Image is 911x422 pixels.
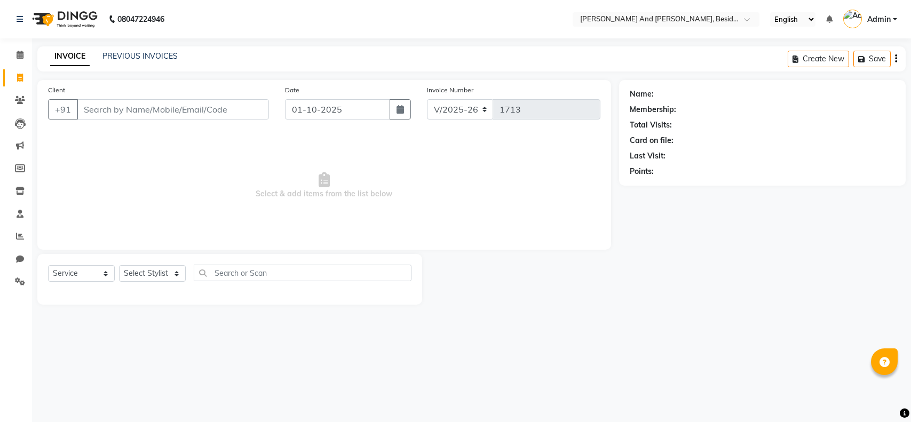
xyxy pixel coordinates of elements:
[630,135,674,146] div: Card on file:
[853,51,891,67] button: Save
[630,120,672,131] div: Total Visits:
[285,85,299,95] label: Date
[427,85,473,95] label: Invoice Number
[630,150,666,162] div: Last Visit:
[867,14,891,25] span: Admin
[630,89,654,100] div: Name:
[788,51,849,67] button: Create New
[48,99,78,120] button: +91
[48,85,65,95] label: Client
[843,10,862,28] img: Admin
[630,166,654,177] div: Points:
[27,4,100,34] img: logo
[50,47,90,66] a: INVOICE
[77,99,269,120] input: Search by Name/Mobile/Email/Code
[630,104,676,115] div: Membership:
[117,4,164,34] b: 08047224946
[48,132,600,239] span: Select & add items from the list below
[102,51,178,61] a: PREVIOUS INVOICES
[194,265,411,281] input: Search or Scan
